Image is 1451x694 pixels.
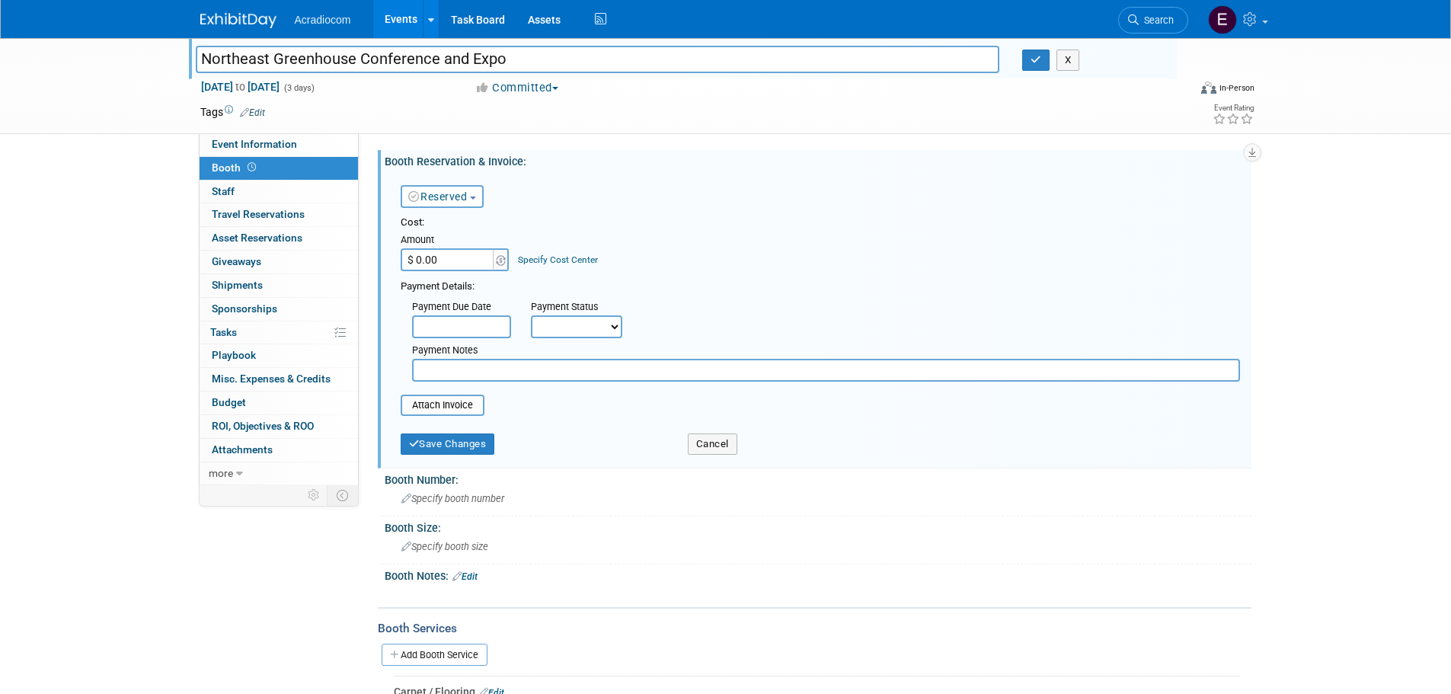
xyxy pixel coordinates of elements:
[200,133,358,156] a: Event Information
[401,233,511,248] div: Amount
[531,300,633,315] div: Payment Status
[412,300,508,315] div: Payment Due Date
[401,433,495,455] button: Save Changes
[412,344,1240,359] div: Payment Notes
[212,349,256,361] span: Playbook
[200,321,358,344] a: Tasks
[200,392,358,414] a: Budget
[469,80,564,96] button: Committed
[1139,14,1174,26] span: Search
[200,227,358,250] a: Asset Reservations
[200,157,358,180] a: Booth
[200,13,276,28] img: ExhibitDay
[385,150,1251,169] div: Booth Reservation & Invoice:
[378,620,1251,637] div: Booth Services
[240,107,265,118] a: Edit
[385,564,1251,584] div: Booth Notes:
[209,467,233,479] span: more
[212,373,331,385] span: Misc. Expenses & Credits
[518,254,598,265] a: Specify Cost Center
[200,203,358,226] a: Travel Reservations
[212,302,277,315] span: Sponsorships
[200,274,358,297] a: Shipments
[244,162,259,173] span: Booth not reserved yet
[401,185,484,208] button: Reserved
[385,517,1251,536] div: Booth Size:
[401,493,504,504] span: Specify booth number
[408,190,468,203] a: Reserved
[401,276,1240,294] div: Payment Details:
[200,439,358,462] a: Attachments
[1208,5,1237,34] img: Elizabeth Martinez
[212,420,314,432] span: ROI, Objectives & ROO
[200,344,358,367] a: Playbook
[233,81,248,93] span: to
[1213,104,1254,112] div: Event Rating
[200,368,358,391] a: Misc. Expenses & Credits
[1056,50,1080,71] button: X
[1118,7,1188,34] a: Search
[200,104,265,120] td: Tags
[200,181,358,203] a: Staff
[212,232,302,244] span: Asset Reservations
[212,443,273,456] span: Attachments
[452,571,478,582] a: Edit
[327,485,358,505] td: Toggle Event Tabs
[385,469,1251,488] div: Booth Number:
[212,185,235,197] span: Staff
[212,255,261,267] span: Giveaways
[1201,82,1216,94] img: Format-Inperson.png
[283,83,315,93] span: (3 days)
[382,644,487,666] a: Add Booth Service
[401,541,488,552] span: Specify booth size
[1219,82,1254,94] div: In-Person
[200,80,280,94] span: [DATE] [DATE]
[1098,79,1255,102] div: Event Format
[688,433,737,455] button: Cancel
[212,138,297,150] span: Event Information
[401,216,1240,230] div: Cost:
[212,279,263,291] span: Shipments
[212,162,259,174] span: Booth
[295,14,351,26] span: Acradiocom
[200,298,358,321] a: Sponsorships
[200,415,358,438] a: ROI, Objectives & ROO
[210,326,237,338] span: Tasks
[200,462,358,485] a: more
[301,485,328,505] td: Personalize Event Tab Strip
[212,208,305,220] span: Travel Reservations
[200,251,358,273] a: Giveaways
[212,396,246,408] span: Budget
